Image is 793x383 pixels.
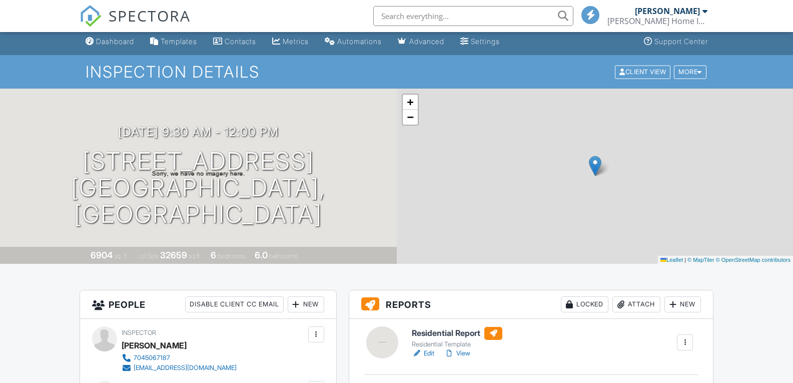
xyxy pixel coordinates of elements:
[118,125,279,139] h3: [DATE] 9:30 am - 12:00 pm
[283,37,309,46] div: Metrics
[635,6,700,16] div: [PERSON_NAME]
[615,65,670,79] div: Client View
[660,257,683,263] a: Leaflet
[607,16,707,26] div: Duffie Home Inspection
[218,252,245,260] span: bedrooms
[268,33,313,51] a: Metrics
[349,290,713,319] h3: Reports
[225,37,256,46] div: Contacts
[407,96,413,108] span: +
[122,329,156,336] span: Inspector
[16,148,381,227] h1: [STREET_ADDRESS] [GEOGRAPHIC_DATA], [GEOGRAPHIC_DATA]
[394,33,448,51] a: Advanced
[589,156,601,176] img: Marker
[412,348,434,358] a: Edit
[612,296,660,312] div: Attach
[185,296,284,312] div: Disable Client CC Email
[561,296,608,312] div: Locked
[614,68,673,75] a: Client View
[134,354,170,362] div: 7045067187
[80,290,336,319] h3: People
[444,348,470,358] a: View
[288,296,324,312] div: New
[189,252,201,260] span: sq.ft.
[86,63,707,81] h1: Inspection Details
[114,252,128,260] span: sq. ft.
[664,296,701,312] div: New
[269,252,298,260] span: bathrooms
[674,65,706,79] div: More
[640,33,712,51] a: Support Center
[412,327,502,340] h6: Residential Report
[109,5,191,26] span: SPECTORA
[412,340,502,348] div: Residential Template
[146,33,201,51] a: Templates
[654,37,708,46] div: Support Center
[255,250,268,260] div: 6.0
[687,257,714,263] a: © MapTiler
[716,257,790,263] a: © OpenStreetMap contributors
[134,364,237,372] div: [EMAIL_ADDRESS][DOMAIN_NAME]
[80,5,102,27] img: The Best Home Inspection Software - Spectora
[80,14,191,35] a: SPECTORA
[456,33,504,51] a: Settings
[409,37,444,46] div: Advanced
[407,111,413,123] span: −
[471,37,500,46] div: Settings
[122,353,237,363] a: 7045067187
[122,338,187,353] div: [PERSON_NAME]
[684,257,686,263] span: |
[209,33,260,51] a: Contacts
[337,37,382,46] div: Automations
[403,95,418,110] a: Zoom in
[321,33,386,51] a: Automations (Basic)
[138,252,159,260] span: Lot Size
[91,250,113,260] div: 6904
[211,250,216,260] div: 6
[96,37,134,46] div: Dashboard
[373,6,573,26] input: Search everything...
[82,33,138,51] a: Dashboard
[161,37,197,46] div: Templates
[403,110,418,125] a: Zoom out
[412,327,502,349] a: Residential Report Residential Template
[122,363,237,373] a: [EMAIL_ADDRESS][DOMAIN_NAME]
[160,250,187,260] div: 32659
